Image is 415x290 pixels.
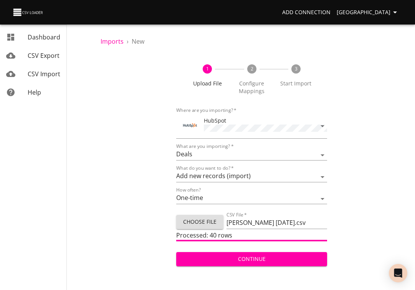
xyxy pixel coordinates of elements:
img: CSV Loader [12,7,45,18]
label: How often? [176,188,201,192]
div: Tool [182,118,198,133]
label: What do you want to do? [176,166,234,170]
span: CSV Import [28,70,60,78]
button: Choose File [176,215,223,229]
img: HubSpot [182,118,198,133]
span: Add Connection [282,8,331,17]
div: ToolHubSpot [176,113,327,139]
div: Open Intercom Messenger [389,264,407,282]
span: Help [28,88,41,97]
text: 2 [250,66,253,72]
span: Continue [182,254,321,264]
span: Processed: 40 rows [176,231,232,239]
text: 3 [294,66,297,72]
a: Imports [101,37,124,46]
span: Upload File [188,80,227,87]
label: Where are you importing? [176,108,236,113]
li: › [127,37,129,46]
span: Configure Mappings [233,80,271,95]
span: HubSpot [204,117,226,124]
label: What are you importing? [176,144,233,149]
text: 1 [206,66,209,72]
span: Dashboard [28,33,60,41]
span: New [132,37,144,46]
span: CSV Export [28,51,60,60]
label: CSV File [227,213,247,217]
span: [GEOGRAPHIC_DATA] [337,8,400,17]
button: [GEOGRAPHIC_DATA] [334,5,403,20]
button: Continue [176,252,327,266]
a: Add Connection [279,5,334,20]
span: Choose File [182,217,217,227]
span: Start Import [277,80,315,87]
